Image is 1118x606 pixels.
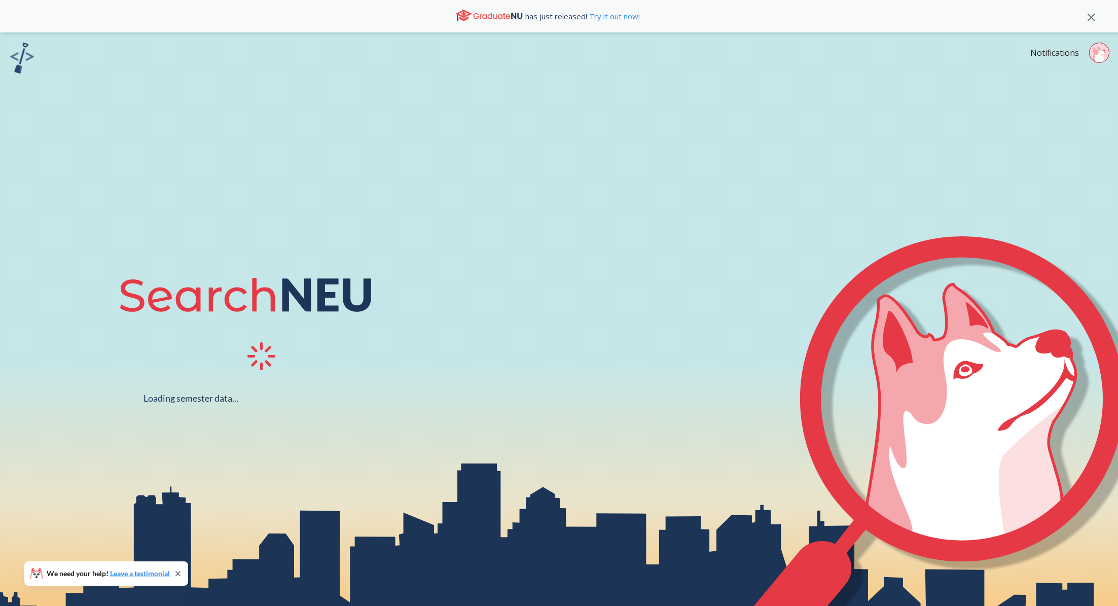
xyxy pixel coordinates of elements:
[10,43,34,74] img: sandbox logo
[1030,47,1079,58] a: Notifications
[47,570,170,577] span: We need your help!
[525,11,640,22] span: has just released!
[587,11,640,21] a: Try it out now!
[110,569,170,578] a: Leave a testimonial
[143,393,238,404] div: Loading semester data...
[10,43,34,77] a: sandbox logo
